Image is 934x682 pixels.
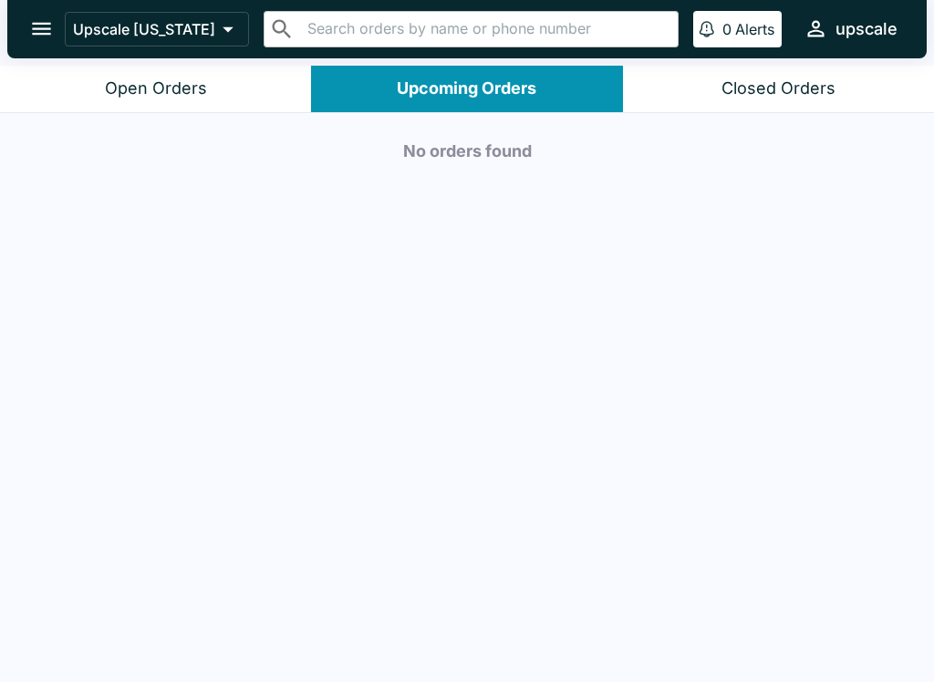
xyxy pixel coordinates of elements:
[65,12,249,46] button: Upscale [US_STATE]
[722,20,732,38] p: 0
[105,78,207,99] div: Open Orders
[302,16,670,42] input: Search orders by name or phone number
[735,20,774,38] p: Alerts
[397,78,536,99] div: Upcoming Orders
[835,18,898,40] div: upscale
[73,20,215,38] p: Upscale [US_STATE]
[721,78,835,99] div: Closed Orders
[796,9,905,48] button: upscale
[18,5,65,52] button: open drawer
